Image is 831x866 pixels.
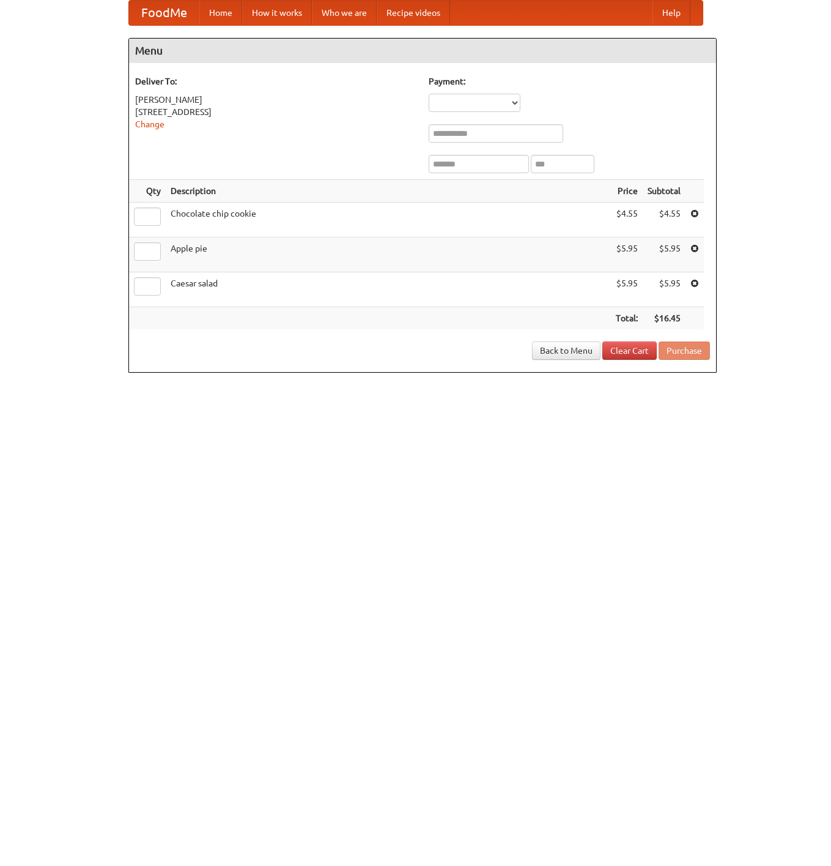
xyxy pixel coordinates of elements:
[611,307,643,330] th: Total:
[643,272,685,307] td: $5.95
[166,203,611,237] td: Chocolate chip cookie
[129,180,166,203] th: Qty
[129,1,199,25] a: FoodMe
[129,39,716,63] h4: Menu
[135,119,164,129] a: Change
[166,237,611,272] td: Apple pie
[652,1,690,25] a: Help
[135,75,416,88] h5: Deliver To:
[429,75,710,88] h5: Payment:
[611,237,643,272] td: $5.95
[643,203,685,237] td: $4.55
[611,272,643,307] td: $5.95
[242,1,312,25] a: How it works
[643,307,685,330] th: $16.45
[135,94,416,106] div: [PERSON_NAME]
[611,180,643,203] th: Price
[166,180,611,203] th: Description
[659,342,710,360] button: Purchase
[312,1,377,25] a: Who we are
[643,180,685,203] th: Subtotal
[377,1,450,25] a: Recipe videos
[532,342,600,360] a: Back to Menu
[199,1,242,25] a: Home
[643,237,685,272] td: $5.95
[166,272,611,307] td: Caesar salad
[135,106,416,118] div: [STREET_ADDRESS]
[611,203,643,237] td: $4.55
[602,342,657,360] a: Clear Cart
